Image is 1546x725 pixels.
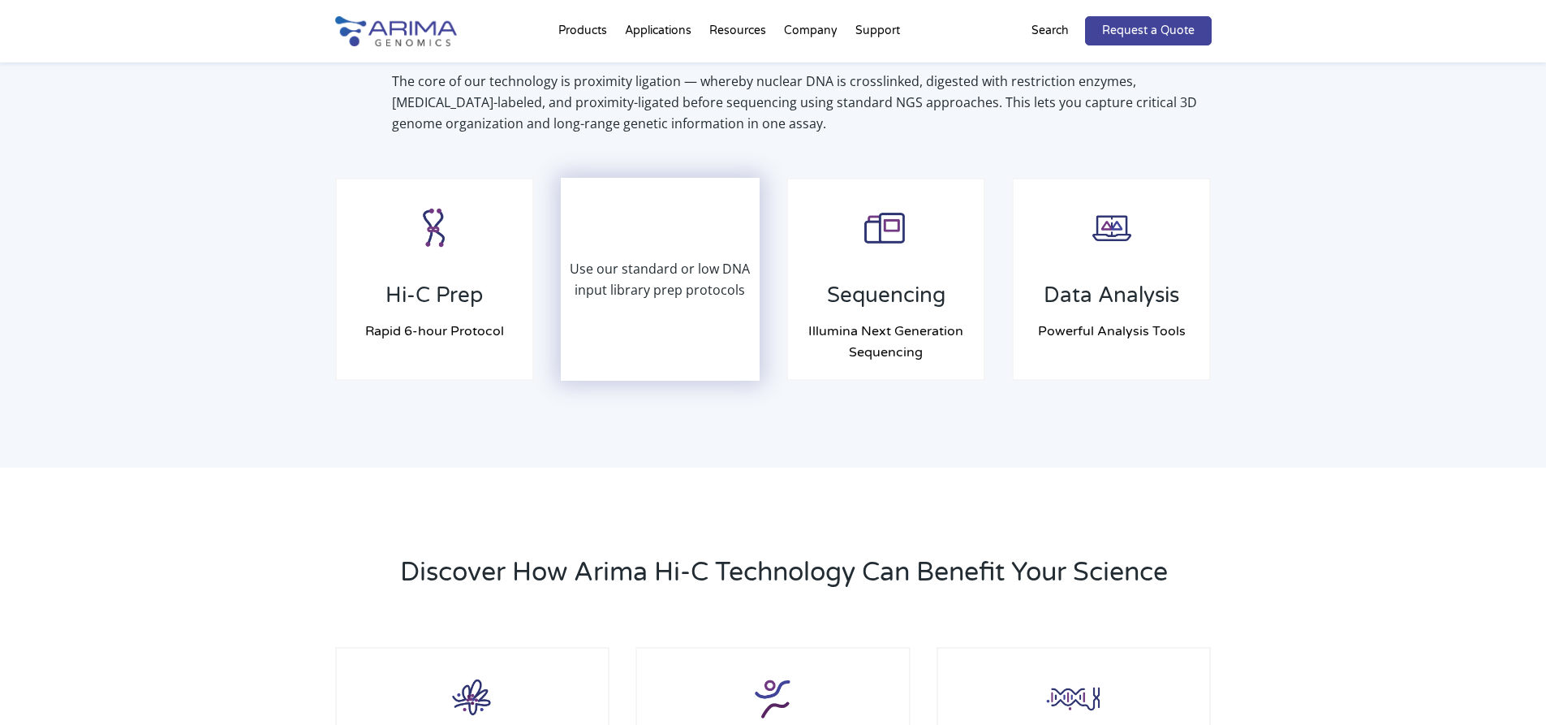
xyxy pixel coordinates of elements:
[392,71,1212,134] p: The core of our technology is proximity ligation — whereby nuclear DNA is crosslinked, digested w...
[804,321,968,363] h4: Illumina Next Generation Sequencing
[1085,16,1212,45] a: Request a Quote
[1030,283,1194,321] h3: Data Analysis
[353,321,517,342] h4: Rapid 6-hour Protocol
[335,16,457,46] img: Arima-Genomics-logo
[562,258,759,300] p: Use our standard or low DNA input library prep protocols
[353,283,517,321] h3: Hi-C Prep
[1031,20,1069,41] p: Search
[1079,196,1144,261] img: Data-Analysis-Step_Icon_Arima-Genomics.png
[1030,321,1194,342] h4: Powerful Analysis Tools
[402,196,467,261] img: HiC-Prep-Step_Icon_Arima-Genomics.png
[853,196,918,261] img: Sequencing-Step_Icon_Arima-Genomics.png
[804,283,968,321] h3: Sequencing
[400,555,1212,603] h2: Discover How Arima Hi-C Technology Can Benefit Your Science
